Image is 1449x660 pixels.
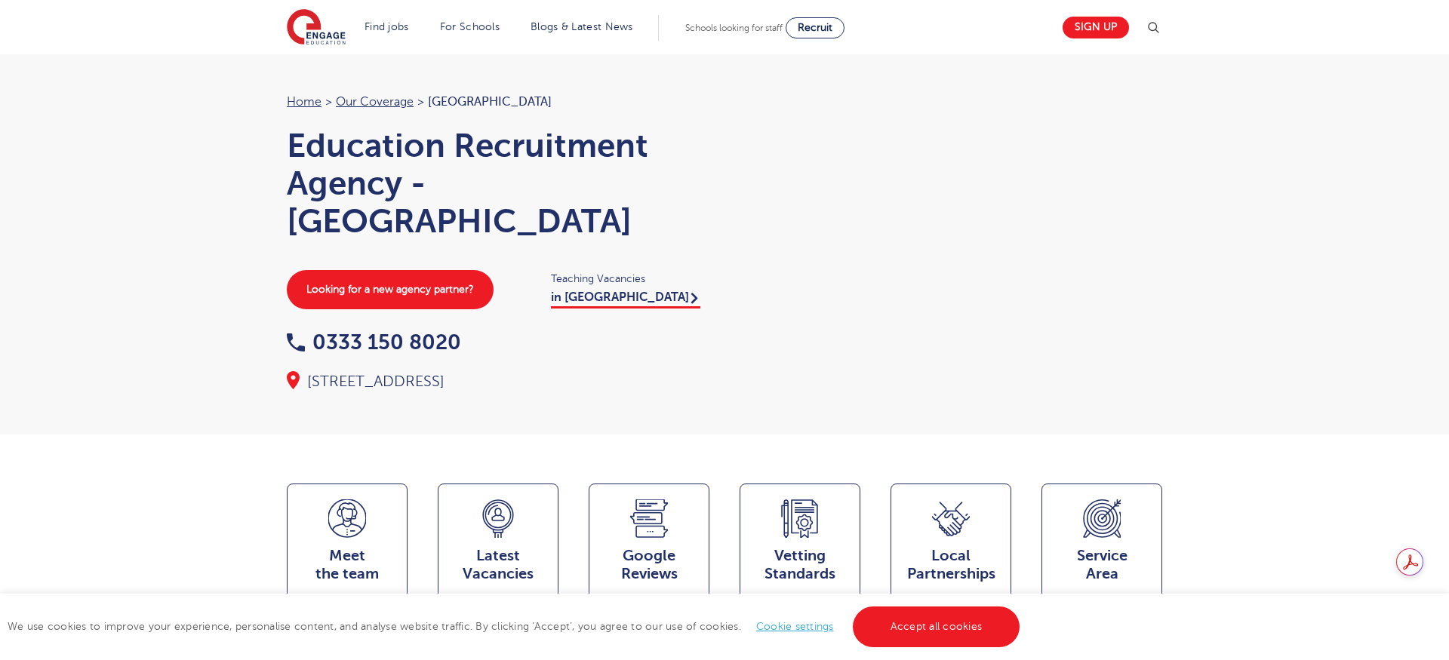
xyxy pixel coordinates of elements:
[899,547,1003,583] span: Local Partnerships
[287,330,461,354] a: 0333 150 8020
[1041,483,1162,606] a: ServiceArea
[1063,17,1129,38] a: Sign up
[446,547,550,583] span: Latest Vacancies
[740,483,860,606] a: VettingStandards
[531,21,633,32] a: Blogs & Latest News
[336,95,414,109] a: Our coverage
[287,127,709,240] h1: Education Recruitment Agency - [GEOGRAPHIC_DATA]
[1050,547,1154,583] span: Service Area
[8,621,1023,632] span: We use cookies to improve your experience, personalise content, and analyse website traffic. By c...
[551,270,709,287] span: Teaching Vacancies
[287,9,346,47] img: Engage Education
[756,621,834,632] a: Cookie settings
[428,95,552,109] span: [GEOGRAPHIC_DATA]
[891,483,1011,606] a: Local Partnerships
[589,483,709,606] a: GoogleReviews
[685,23,783,33] span: Schools looking for staff
[853,606,1020,647] a: Accept all cookies
[440,21,500,32] a: For Schools
[438,483,558,606] a: LatestVacancies
[287,371,709,392] div: [STREET_ADDRESS]
[365,21,409,32] a: Find jobs
[325,95,332,109] span: >
[798,22,832,33] span: Recruit
[417,95,424,109] span: >
[287,483,408,606] a: Meetthe team
[748,547,852,583] span: Vetting Standards
[551,290,700,309] a: in [GEOGRAPHIC_DATA]
[295,547,399,583] span: Meet the team
[287,270,494,309] a: Looking for a new agency partner?
[597,547,701,583] span: Google Reviews
[287,95,321,109] a: Home
[287,92,709,112] nav: breadcrumb
[786,17,844,38] a: Recruit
